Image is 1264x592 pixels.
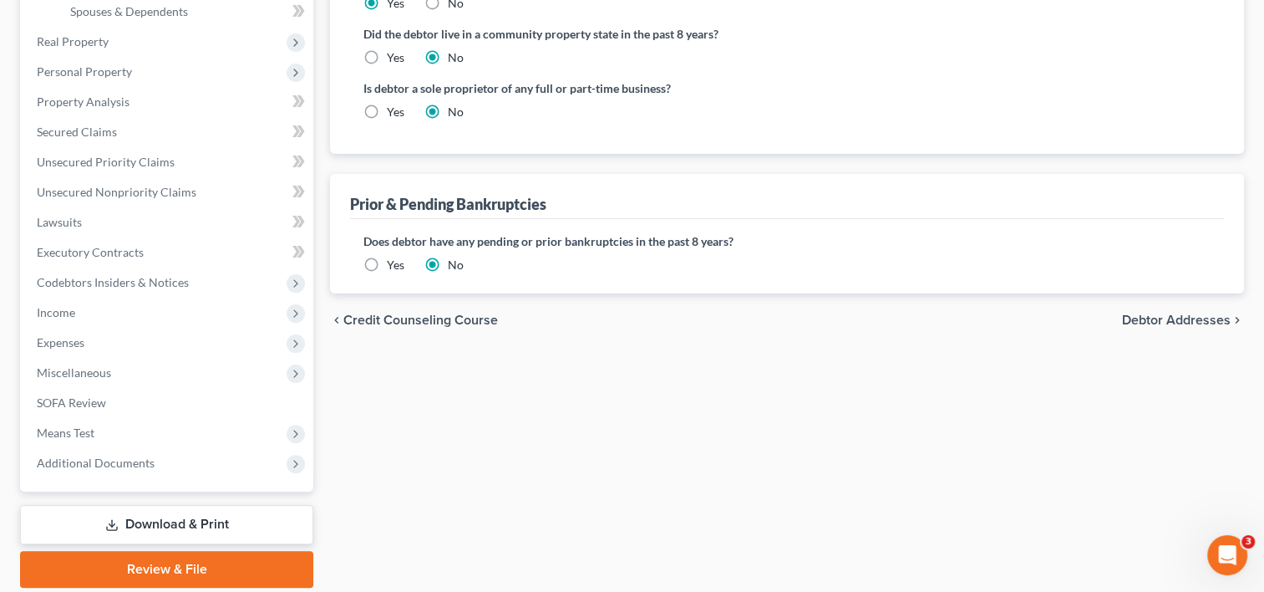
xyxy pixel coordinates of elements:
[23,207,313,237] a: Lawsuits
[37,245,144,259] span: Executory Contracts
[1231,314,1244,327] i: chevron_right
[23,87,313,117] a: Property Analysis
[37,215,82,229] span: Lawsuits
[1122,314,1244,327] button: Debtor Addresses chevron_right
[23,177,313,207] a: Unsecured Nonpriority Claims
[330,314,498,327] button: chevron_left Credit Counseling Course
[37,396,106,410] span: SOFA Review
[23,147,313,177] a: Unsecured Priority Claims
[37,275,189,289] span: Codebtors Insiders & Notices
[23,388,313,418] a: SOFA Review
[20,505,313,544] a: Download & Print
[387,257,404,273] label: Yes
[23,117,313,147] a: Secured Claims
[37,456,155,470] span: Additional Documents
[363,79,779,97] label: Is debtor a sole proprietor of any full or part-time business?
[37,64,132,79] span: Personal Property
[23,237,313,268] a: Executory Contracts
[37,426,94,440] span: Means Test
[387,104,404,120] label: Yes
[448,257,464,273] label: No
[70,4,188,18] span: Spouses & Dependents
[37,94,129,109] span: Property Analysis
[387,49,404,66] label: Yes
[363,232,1211,250] label: Does debtor have any pending or prior bankruptcies in the past 8 years?
[1241,535,1255,549] span: 3
[37,185,196,199] span: Unsecured Nonpriority Claims
[330,314,343,327] i: chevron_left
[37,34,109,48] span: Real Property
[363,25,1211,43] label: Did the debtor live in a community property state in the past 8 years?
[350,194,546,214] div: Prior & Pending Bankruptcies
[448,49,464,66] label: No
[448,104,464,120] label: No
[1122,314,1231,327] span: Debtor Addresses
[1207,535,1247,575] iframe: Intercom live chat
[343,314,498,327] span: Credit Counseling Course
[37,365,111,380] span: Miscellaneous
[37,125,117,139] span: Secured Claims
[37,155,175,169] span: Unsecured Priority Claims
[20,551,313,588] a: Review & File
[37,305,75,319] span: Income
[37,335,84,350] span: Expenses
